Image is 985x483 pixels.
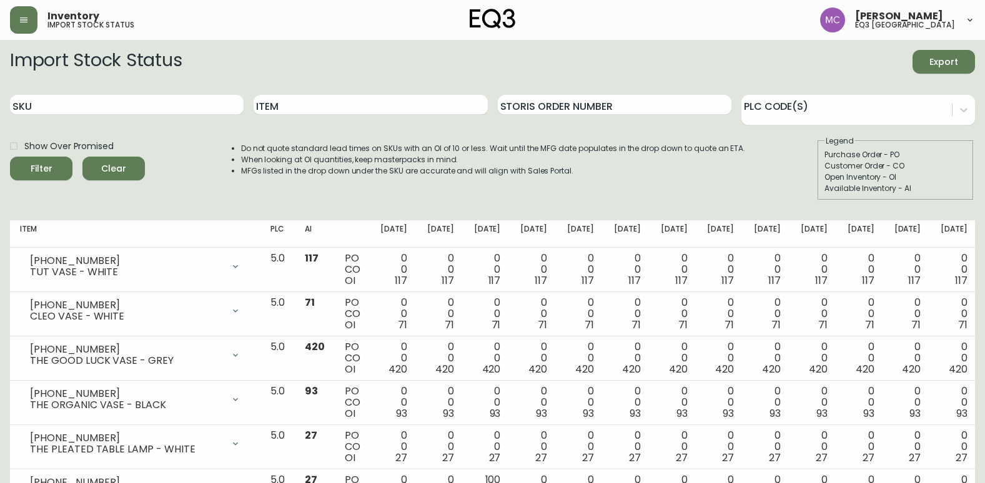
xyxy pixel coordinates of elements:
[241,154,746,165] li: When looking at OI quantities, keep masterpacks in mind.
[815,273,828,288] span: 117
[754,386,781,419] div: 0 0
[809,362,828,376] span: 420
[520,386,547,419] div: 0 0
[955,273,968,288] span: 117
[820,7,845,32] img: 6dbdb61c5655a9a555815750a11666cc
[10,50,182,74] h2: Import Stock Status
[395,451,407,465] span: 27
[345,341,360,375] div: PO CO
[305,339,325,354] span: 420
[536,406,547,421] span: 93
[345,253,360,286] div: PO CO
[474,430,501,464] div: 0 0
[818,318,828,332] span: 71
[380,386,407,419] div: 0 0
[20,253,250,280] div: [PHONE_NUMBER]TUT VASE - WHITE
[816,406,828,421] span: 93
[305,295,315,310] span: 71
[20,341,250,369] div: [PHONE_NUMBER]THE GOOD LUCK VASE - GREY
[801,297,828,331] div: 0 0
[855,11,943,21] span: [PERSON_NAME]
[427,253,454,286] div: 0 0
[824,160,967,172] div: Customer Order - CO
[723,406,734,421] span: 93
[941,386,968,419] div: 0 0
[582,451,594,465] span: 27
[380,341,407,375] div: 0 0
[567,386,594,419] div: 0 0
[345,451,355,465] span: OI
[470,9,516,29] img: logo
[345,406,355,421] span: OI
[241,165,746,177] li: MFGs listed in the drop down under the SKU are accurate and will align with Sales Portal.
[707,386,734,419] div: 0 0
[848,253,874,286] div: 0 0
[538,318,547,332] span: 71
[520,341,547,375] div: 0 0
[260,381,295,425] td: 5.0
[855,21,955,29] h5: eq3 [GEOGRAPHIC_DATA]
[678,318,688,332] span: 71
[582,273,594,288] span: 117
[345,297,360,331] div: PO CO
[260,292,295,336] td: 5.0
[754,430,781,464] div: 0 0
[622,362,641,376] span: 420
[380,253,407,286] div: 0 0
[628,273,641,288] span: 117
[838,220,884,248] th: [DATE]
[474,297,501,331] div: 0 0
[10,157,72,180] button: Filter
[848,430,874,464] div: 0 0
[427,430,454,464] div: 0 0
[567,253,594,286] div: 0 0
[30,399,223,411] div: THE ORGANIC VASE - BLACK
[395,273,407,288] span: 117
[398,318,407,332] span: 71
[707,430,734,464] div: 0 0
[754,253,781,286] div: 0 0
[931,220,978,248] th: [DATE]
[856,362,874,376] span: 420
[490,406,501,421] span: 93
[47,11,99,21] span: Inventory
[909,406,921,421] span: 93
[82,157,145,180] button: Clear
[614,430,641,464] div: 0 0
[305,428,317,442] span: 27
[754,297,781,331] div: 0 0
[721,273,734,288] span: 117
[20,386,250,413] div: [PHONE_NUMBER]THE ORGANIC VASE - BLACK
[20,430,250,457] div: [PHONE_NUMBER]THE PLEATED TABLE LAMP - WHITE
[762,362,781,376] span: 420
[697,220,744,248] th: [DATE]
[791,220,838,248] th: [DATE]
[941,253,968,286] div: 0 0
[30,355,223,366] div: THE GOOD LUCK VASE - GREY
[725,318,734,332] span: 71
[824,135,855,147] legend: Legend
[10,220,260,248] th: Item
[941,430,968,464] div: 0 0
[863,451,874,465] span: 27
[443,406,454,421] span: 93
[30,311,223,322] div: CLEO VASE - WHITE
[345,362,355,376] span: OI
[492,318,501,332] span: 71
[520,253,547,286] div: 0 0
[30,344,223,355] div: [PHONE_NUMBER]
[345,273,355,288] span: OI
[295,220,335,248] th: AI
[894,253,921,286] div: 0 0
[427,297,454,331] div: 0 0
[614,341,641,375] div: 0 0
[801,386,828,419] div: 0 0
[707,253,734,286] div: 0 0
[305,384,318,398] span: 93
[305,251,319,265] span: 117
[956,406,968,421] span: 93
[669,362,688,376] span: 420
[661,341,688,375] div: 0 0
[474,253,501,286] div: 0 0
[30,432,223,444] div: [PHONE_NUMBER]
